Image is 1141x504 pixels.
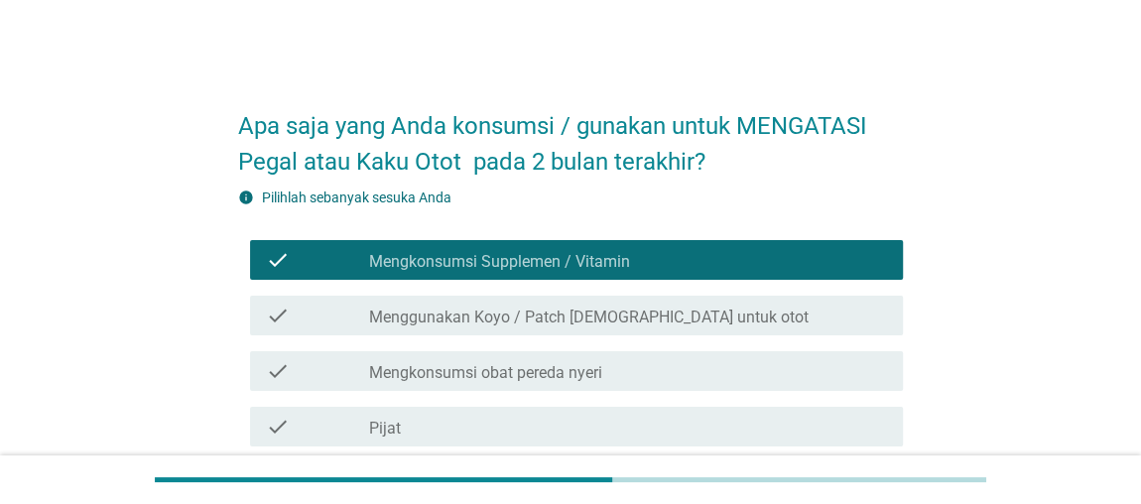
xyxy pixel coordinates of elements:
[238,189,254,205] i: info
[369,363,602,383] label: Mengkonsumsi obat pereda nyeri
[266,415,290,439] i: check
[369,308,809,327] label: Menggunakan Koyo / Patch [DEMOGRAPHIC_DATA] untuk otot
[266,359,290,383] i: check
[266,304,290,327] i: check
[369,252,630,272] label: Mengkonsumsi Supplemen / Vitamin
[262,189,451,205] label: Pilihlah sebanyak sesuka Anda
[369,419,401,439] label: Pijat
[238,88,904,180] h2: Apa saja yang Anda konsumsi / gunakan untuk MENGATASI Pegal atau Kaku Otot pada 2 bulan terakhir?
[266,248,290,272] i: check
